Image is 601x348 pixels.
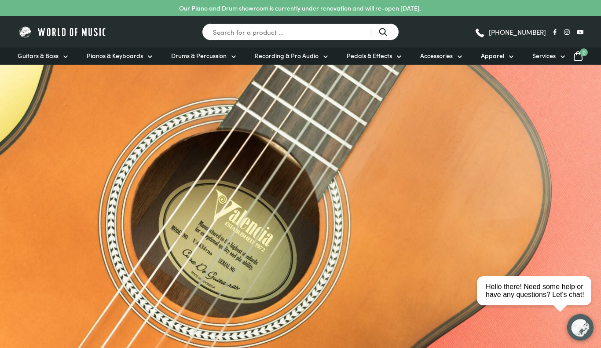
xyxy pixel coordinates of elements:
span: Pedals & Effects [347,51,392,60]
span: 0 [580,48,588,56]
input: Search for a product ... [202,23,399,40]
p: Our Piano and Drum showroom is currently under renovation and will re-open [DATE]. [179,4,421,13]
span: Services [532,51,556,60]
span: Guitars & Bass [18,51,59,60]
span: Recording & Pro Audio [255,51,319,60]
span: Drums & Percussion [171,51,227,60]
span: Apparel [481,51,504,60]
span: [PHONE_NUMBER] [489,29,546,35]
span: Pianos & Keyboards [87,51,143,60]
img: World of Music [18,25,108,39]
a: [PHONE_NUMBER] [474,26,546,39]
iframe: Chat with our support team [473,251,601,348]
span: Accessories [420,51,453,60]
